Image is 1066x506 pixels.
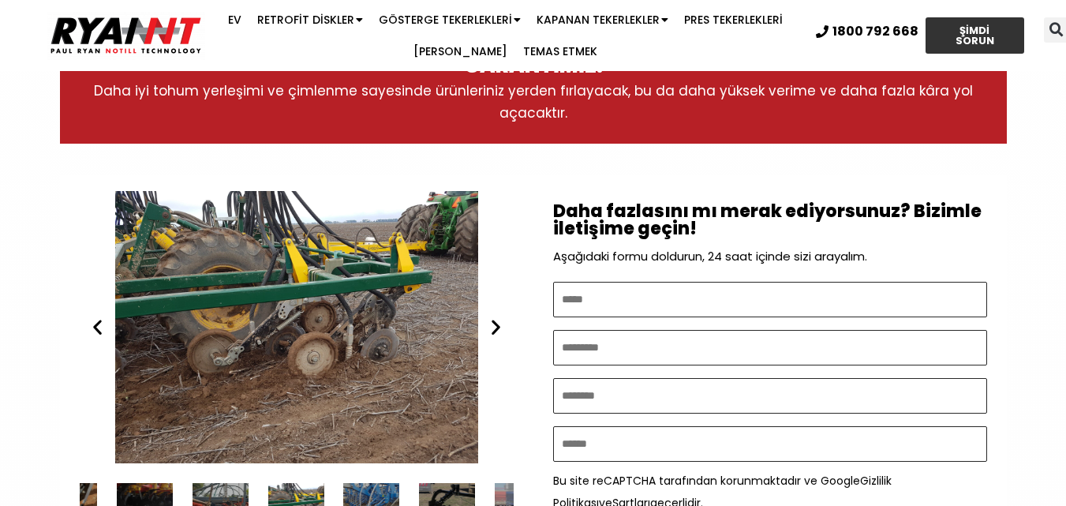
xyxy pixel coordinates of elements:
[80,191,514,463] div: 31 / 34
[676,4,791,36] a: Pres Tekerlekleri
[228,12,241,28] font: Ev
[816,25,918,38] a: 1800 792 668
[207,4,804,67] nav: Menü
[537,12,660,28] font: Kapanan Tekerlekler
[553,199,982,241] font: Daha fazlasını mı merak ediyorsunuz? Bizimle iletişime geçin!
[486,317,506,337] div: Sonraki slayt
[80,191,514,463] div: Slaytlar
[413,43,507,59] font: [PERSON_NAME]
[926,17,1024,54] a: ŞİMDİ SORUN
[80,191,514,463] div: RYAN NT Retrofit Çift Diskler
[529,4,676,36] a: Kapanan Tekerlekler
[406,36,515,67] a: [PERSON_NAME]
[553,473,860,489] font: Bu site reCAPTCHA tarafından korunmaktadır ve Google
[684,12,783,28] font: Pres Tekerlekleri
[371,4,529,36] a: Gösterge Tekerlekleri
[47,11,205,60] img: Ryan NT logosu
[832,22,918,40] font: 1800 792 668
[379,12,512,28] font: Gösterge Tekerlekleri
[553,248,867,264] font: Aşağıdaki formu doldurun, 24 saat içinde sizi arayalım.
[515,36,605,67] a: Temas etmek
[523,43,597,59] font: Temas etmek
[956,23,994,48] font: ŞİMDİ SORUN
[88,317,107,337] div: Önceki slayt
[257,12,354,28] font: Retrofit Diskler
[94,81,973,122] font: Daha iyi tohum yerleşimi ve çimlenme sayesinde ürünleriniz yerden fırlayacak, bu da daha yüksek v...
[220,4,249,36] a: Ev
[249,4,371,36] a: Retrofit Diskler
